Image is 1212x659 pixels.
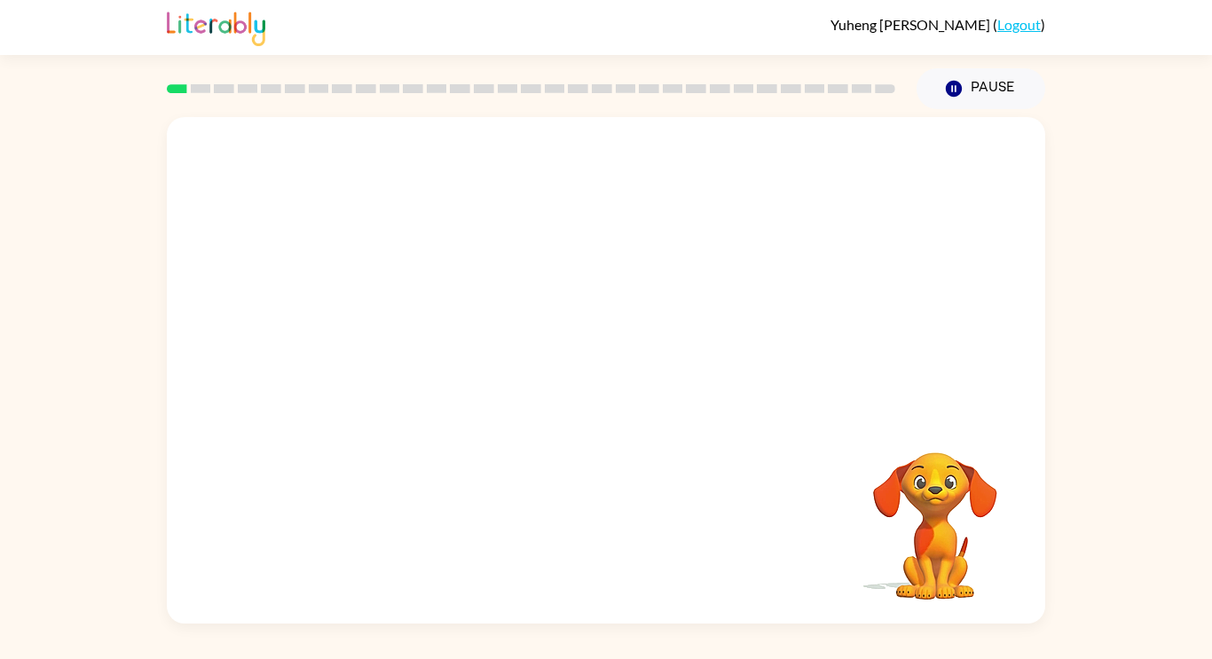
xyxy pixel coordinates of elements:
span: Yuheng [PERSON_NAME] [830,16,993,33]
img: Literably [167,7,265,46]
div: ( ) [830,16,1045,33]
button: Pause [917,68,1045,109]
video: Your browser must support playing .mp4 files to use Literably. Please try using another browser. [846,425,1024,602]
a: Logout [997,16,1041,33]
